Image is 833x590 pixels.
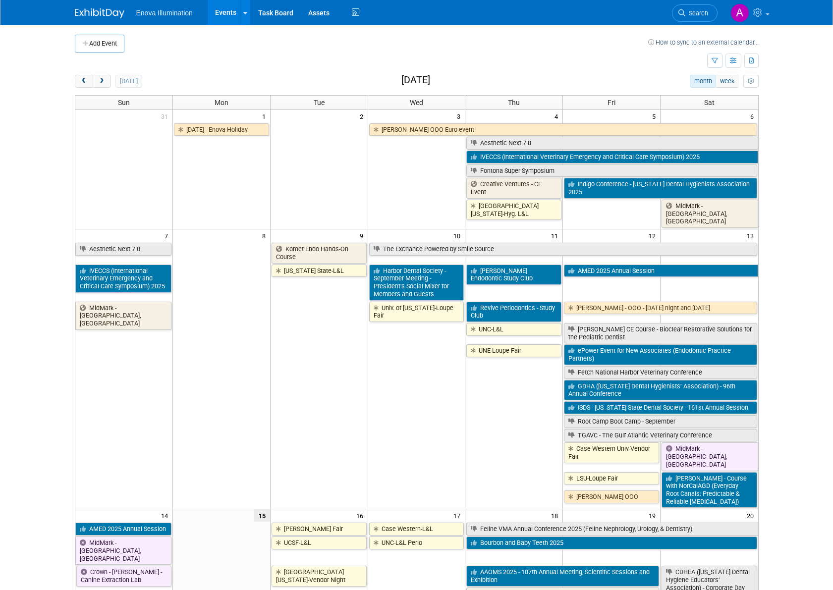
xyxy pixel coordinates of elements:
[466,164,757,177] a: Fontona Super Symposium
[75,243,171,256] a: Aesthetic Next 7.0
[93,75,111,88] button: next
[75,523,171,536] a: AMED 2025 Annual Session
[704,99,715,107] span: Sat
[75,35,124,53] button: Add Event
[115,75,142,88] button: [DATE]
[261,229,270,242] span: 8
[369,265,464,301] a: Harbor Dental Society - September Meeting - President’s Social Mixer for Members and Guests
[564,472,659,485] a: LSU-Loupe Fair
[662,200,758,228] a: MidMark - [GEOGRAPHIC_DATA], [GEOGRAPHIC_DATA]
[261,110,270,122] span: 1
[554,110,562,122] span: 4
[466,566,659,586] a: AAOMS 2025 - 107th Annual Meeting, Scientific Sessions and Exhibition
[75,75,93,88] button: prev
[272,243,367,263] a: Komet Endo Hands-On Course
[564,302,757,315] a: [PERSON_NAME] - OOO - [DATE] night and [DATE]
[648,509,660,522] span: 19
[564,178,757,198] a: Indigo Conference - [US_STATE] Dental Hygienists Association 2025
[75,302,171,330] a: MidMark - [GEOGRAPHIC_DATA], [GEOGRAPHIC_DATA]
[466,265,561,285] a: [PERSON_NAME] Endodontic Study Club
[272,566,367,586] a: [GEOGRAPHIC_DATA][US_STATE]-Vendor Night
[410,99,423,107] span: Wed
[564,442,659,463] a: Case Western Univ-Vendor Fair
[369,523,464,536] a: Case Western-L&L
[369,243,757,256] a: The Exchance Powered by Smile Source
[466,344,561,357] a: UNE-Loupe Fair
[564,401,757,414] a: ISDS - [US_STATE] State Dental Society - 161st Annual Session
[716,75,738,88] button: week
[369,302,464,322] a: Univ. of [US_STATE]-Loupe Fair
[75,8,124,18] img: ExhibitDay
[662,472,757,508] a: [PERSON_NAME] - Course with NorCalAGD (Everyday Root Canals: Predictable & Reliable [MEDICAL_DATA])
[648,39,759,46] a: How to sync to an external calendar...
[690,75,716,88] button: month
[564,366,757,379] a: Fetch National Harbor Veterinary Conference
[164,229,172,242] span: 7
[466,523,758,536] a: Feline VMA Annual Conference 2025 (Feline Nephrology, Urology, & Dentistry)
[160,110,172,122] span: 31
[355,509,368,522] span: 16
[272,265,367,277] a: [US_STATE] State-L&L
[748,78,754,85] i: Personalize Calendar
[466,536,757,549] a: Bourbon and Baby Teeth 2025
[743,75,758,88] button: myCustomButton
[466,200,561,220] a: [GEOGRAPHIC_DATA][US_STATE]-Hyg. L&L
[685,9,708,17] span: Search
[456,110,465,122] span: 3
[564,265,758,277] a: AMED 2025 Annual Session
[466,302,561,322] a: Revive Periodontics - Study Club
[651,110,660,122] span: 5
[508,99,520,107] span: Thu
[730,3,749,22] img: Abby Nelson
[452,229,465,242] span: 10
[564,323,757,343] a: [PERSON_NAME] CE Course - Bioclear Restorative Solutions for the Pediatric Dentist
[550,229,562,242] span: 11
[215,99,228,107] span: Mon
[466,323,561,336] a: UNC-L&L
[564,429,757,442] a: TGAVC - The Gulf Atlantic Veterinary Conference
[662,442,758,471] a: MidMark - [GEOGRAPHIC_DATA], [GEOGRAPHIC_DATA]
[160,509,172,522] span: 14
[564,380,757,400] a: GDHA ([US_STATE] Dental Hygienists’ Association) - 96th Annual Conference
[401,75,430,86] h2: [DATE]
[369,536,464,549] a: UNC-L&L Perio
[272,536,367,549] a: UCSF-L&L
[564,490,659,503] a: [PERSON_NAME] OOO
[672,4,718,22] a: Search
[564,415,757,428] a: Root Camp Boot Camp - September
[369,123,757,136] a: [PERSON_NAME] OOO Euro event
[136,9,193,17] span: Enova Illumination
[254,509,270,522] span: 15
[359,110,368,122] span: 2
[75,265,171,293] a: IVECCS (International Veterinary Emergency and Critical Care Symposium) 2025
[314,99,325,107] span: Tue
[749,110,758,122] span: 6
[550,509,562,522] span: 18
[272,523,367,536] a: [PERSON_NAME] Fair
[564,344,757,365] a: ePower Event for New Associates (Endodontic Practice Partners)
[648,229,660,242] span: 12
[174,123,269,136] a: [DATE] - Enova Holiday
[76,566,171,586] a: Crown - [PERSON_NAME] - Canine Extraction Lab
[466,151,758,163] a: IVECCS (International Veterinary Emergency and Critical Care Symposium) 2025
[608,99,615,107] span: Fri
[466,178,561,198] a: Creative Ventures - CE Event
[466,137,758,150] a: Aesthetic Next 7.0
[118,99,130,107] span: Sun
[75,536,171,565] a: MidMark - [GEOGRAPHIC_DATA], [GEOGRAPHIC_DATA]
[746,509,758,522] span: 20
[452,509,465,522] span: 17
[359,229,368,242] span: 9
[746,229,758,242] span: 13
